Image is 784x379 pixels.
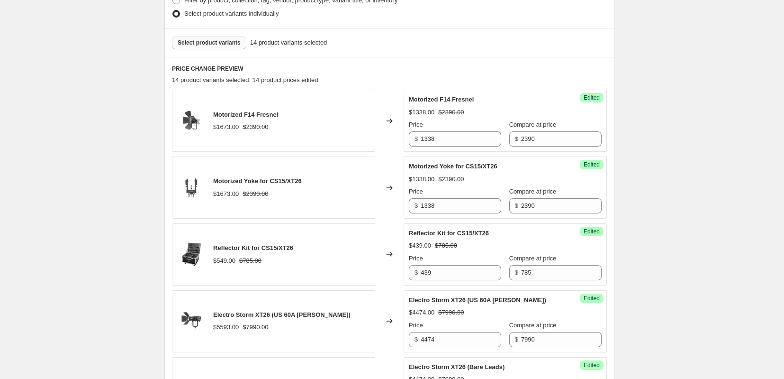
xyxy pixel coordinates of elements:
span: Compare at price [509,121,557,128]
span: 14 product variants selected. 14 product prices edited: [172,76,320,83]
span: $ [415,269,418,276]
span: $ [415,202,418,209]
img: XT26_Meuium_Barndoor-5_80x.png [177,307,206,335]
span: Price [409,121,423,128]
span: Electro Storm XT26 (Bare Leads) [409,363,505,370]
img: Pre-Order_DepositforMotorizedF14Fresnel-2_80x.png [177,107,206,135]
span: Reflector Kit for CS15/XT26 [213,244,293,251]
span: $ [415,336,418,343]
span: Motorized F14 Fresnel [409,96,474,103]
strike: $2390.00 [243,189,268,199]
span: $ [515,202,518,209]
strike: $7990.00 [438,308,464,317]
span: Motorized Yoke for CS15/XT26 [213,177,302,185]
span: Price [409,322,423,329]
span: Motorized F14 Fresnel [213,111,278,118]
span: Edited [584,361,600,369]
span: $ [515,336,518,343]
img: MotorizedYokeforCS15XT26-4_80x.png [177,174,206,202]
span: Price [409,188,423,195]
strike: $785.00 [239,256,261,266]
span: $ [415,135,418,142]
strike: $7990.00 [243,323,268,332]
strike: $2390.00 [438,108,464,117]
span: Edited [584,161,600,168]
div: $549.00 [213,256,235,266]
span: $ [515,269,518,276]
span: Compare at price [509,188,557,195]
span: 14 product variants selected [250,38,327,47]
h6: PRICE CHANGE PREVIEW [172,65,607,73]
strike: $785.00 [435,241,457,250]
span: Electro Storm XT26 (US 60A [PERSON_NAME]) [409,296,546,304]
div: $1338.00 [409,175,434,184]
span: Price [409,255,423,262]
strike: $2390.00 [438,175,464,184]
span: $ [515,135,518,142]
span: Motorized Yoke for CS15/XT26 [409,163,497,170]
span: Compare at price [509,322,557,329]
div: $5593.00 [213,323,239,332]
div: $1673.00 [213,122,239,132]
span: Edited [584,94,600,102]
span: Select product variants individually [184,10,279,17]
span: Edited [584,228,600,235]
span: Select product variants [178,39,241,46]
img: CS15_XT26_Reflector_Kit_80x.png [177,240,206,268]
strike: $2390.00 [243,122,268,132]
div: $439.00 [409,241,431,250]
span: Compare at price [509,255,557,262]
button: Select product variants [172,36,246,49]
div: $4474.00 [409,308,434,317]
span: Electro Storm XT26 (US 60A [PERSON_NAME]) [213,311,351,318]
span: Edited [584,295,600,302]
span: Reflector Kit for CS15/XT26 [409,230,489,237]
div: $1338.00 [409,108,434,117]
div: $1673.00 [213,189,239,199]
